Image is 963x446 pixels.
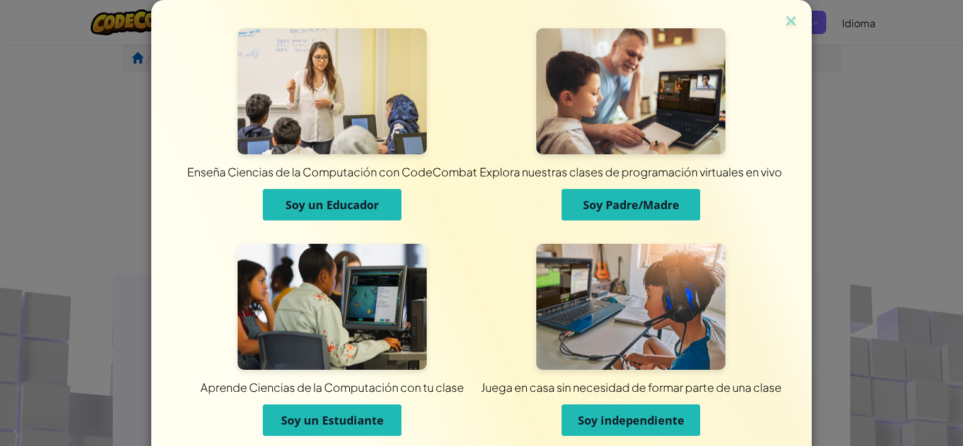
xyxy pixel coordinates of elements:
button: Soy un Educador [263,189,401,220]
img: Para estudiantes independientes [536,244,725,370]
span: Soy independiente [578,413,684,428]
span: Soy un Estudiante [281,413,384,428]
span: Soy un Educador [285,197,379,212]
img: Para Padres [536,28,725,154]
button: Soy independiente [562,404,700,436]
button: Soy un Estudiante [263,404,401,436]
img: Para estudiantes [238,244,427,370]
span: Soy Padre/Madre [583,197,679,212]
img: Cerrar icono [783,13,799,31]
img: Para Docentes [238,28,427,154]
button: Soy Padre/Madre [562,189,700,220]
